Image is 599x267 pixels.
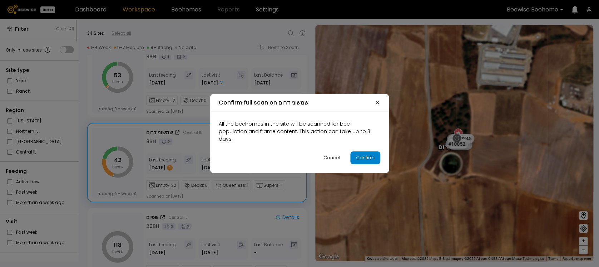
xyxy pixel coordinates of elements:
[219,100,308,106] h2: Confirm full scan on שמשוני דרום
[356,154,375,161] div: Confirm
[210,112,389,151] div: All the beehomes in the site will be scanned for bee population and frame content. This action ca...
[323,154,340,161] div: Cancel
[318,151,346,164] button: Cancel
[350,151,380,164] button: Confirm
